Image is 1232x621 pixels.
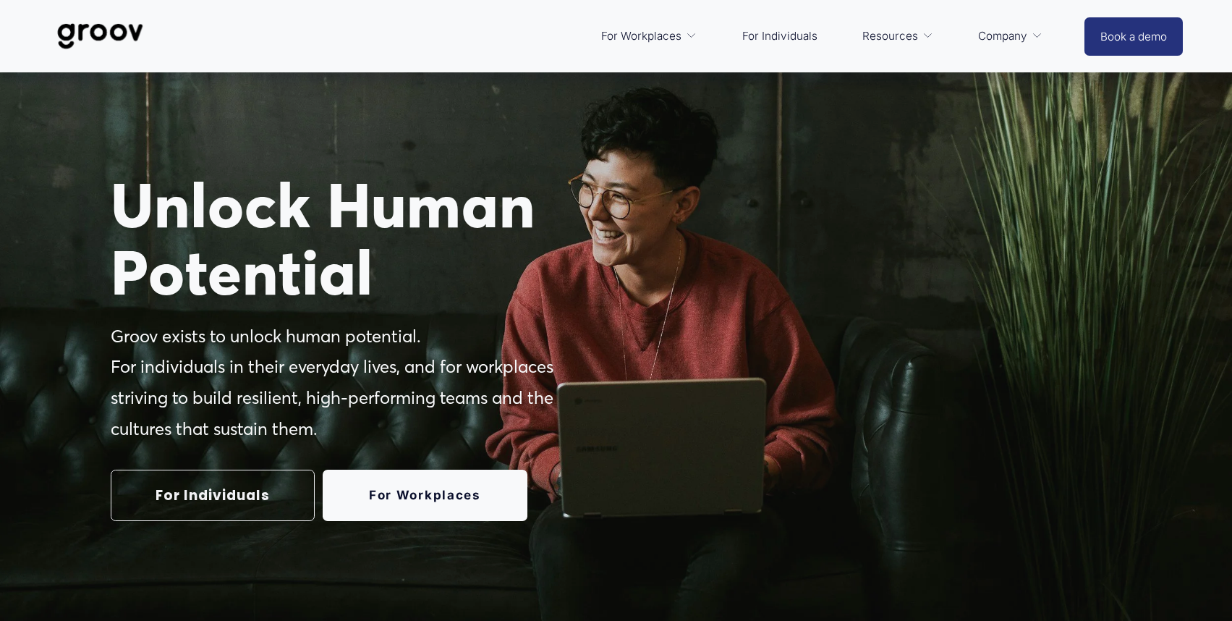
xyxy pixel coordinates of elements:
a: For Individuals [735,19,825,54]
a: Book a demo [1084,17,1183,56]
a: For Individuals [111,470,315,521]
p: Groov exists to unlock human potential. For individuals in their everyday lives, and for workplac... [111,321,612,445]
span: Resources [862,26,918,46]
img: Groov | Workplace Science Platform | Unlock Performance | Drive Results [49,12,151,60]
a: folder dropdown [971,19,1050,54]
span: For Workplaces [601,26,681,46]
a: For Workplaces [323,470,527,521]
h1: Unlock Human Potential [111,172,612,307]
a: folder dropdown [594,19,704,54]
a: folder dropdown [855,19,940,54]
span: Company [978,26,1027,46]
